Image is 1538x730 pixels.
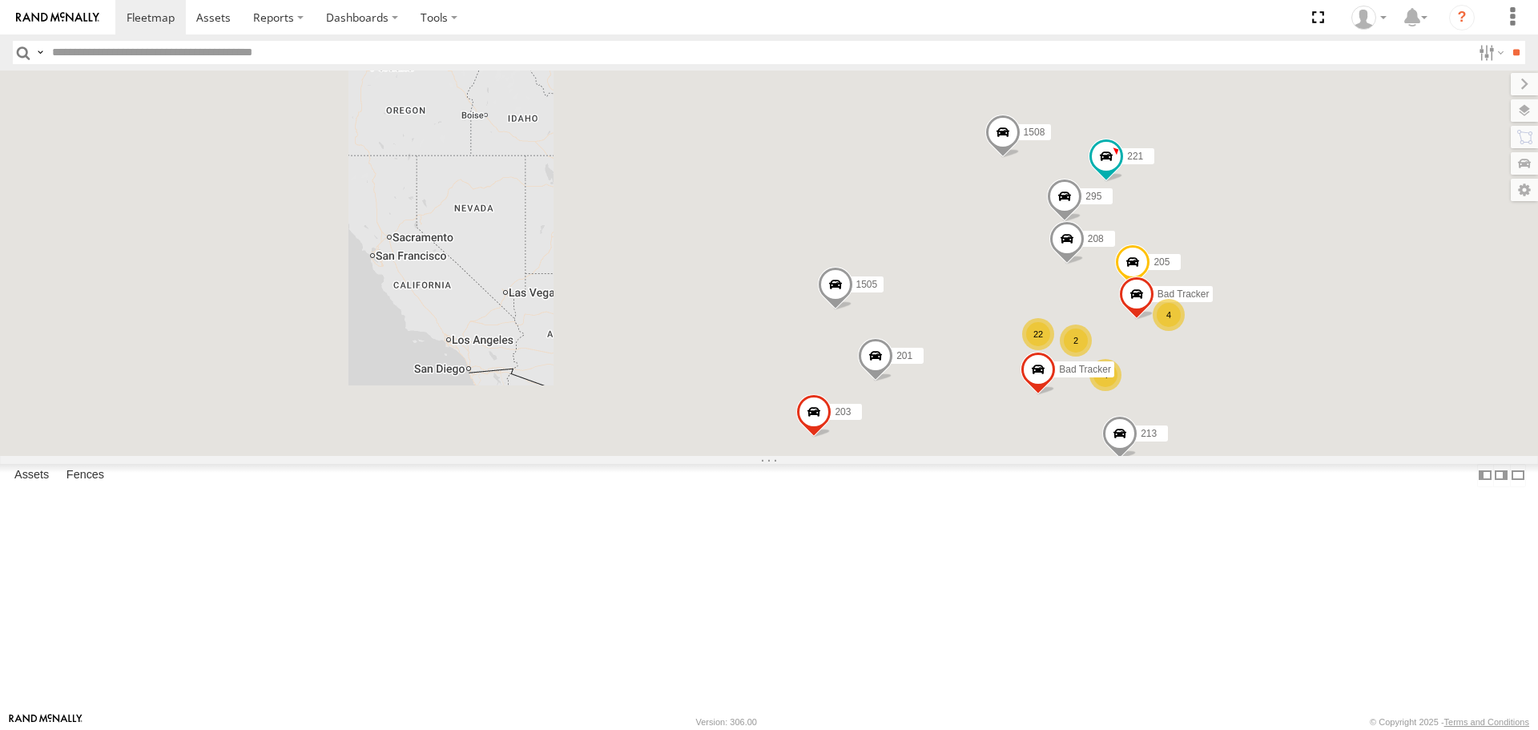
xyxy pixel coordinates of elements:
[896,351,912,362] span: 201
[1346,6,1392,30] div: EDWARD EDMONDSON
[1472,41,1507,64] label: Search Filter Options
[1059,365,1111,376] span: Bad Tracker
[856,280,878,291] span: 1505
[1493,464,1509,487] label: Dock Summary Table to the Right
[1022,318,1054,350] div: 22
[1127,151,1143,163] span: 221
[1153,299,1185,331] div: 4
[9,714,83,730] a: Visit our Website
[1141,428,1157,439] span: 213
[1444,717,1529,727] a: Terms and Conditions
[1370,717,1529,727] div: © Copyright 2025 -
[1153,256,1170,268] span: 205
[58,465,112,487] label: Fences
[16,12,99,23] img: rand-logo.svg
[1158,288,1210,300] span: Bad Tracker
[34,41,46,64] label: Search Query
[696,717,757,727] div: Version: 306.00
[1088,233,1104,244] span: 208
[1510,464,1526,487] label: Hide Summary Table
[1477,464,1493,487] label: Dock Summary Table to the Left
[1449,5,1475,30] i: ?
[835,406,851,417] span: 203
[1511,179,1538,201] label: Map Settings
[1060,325,1092,357] div: 2
[1024,127,1045,138] span: 1508
[1085,192,1101,203] span: 295
[1089,359,1121,391] div: 4
[6,465,57,487] label: Assets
